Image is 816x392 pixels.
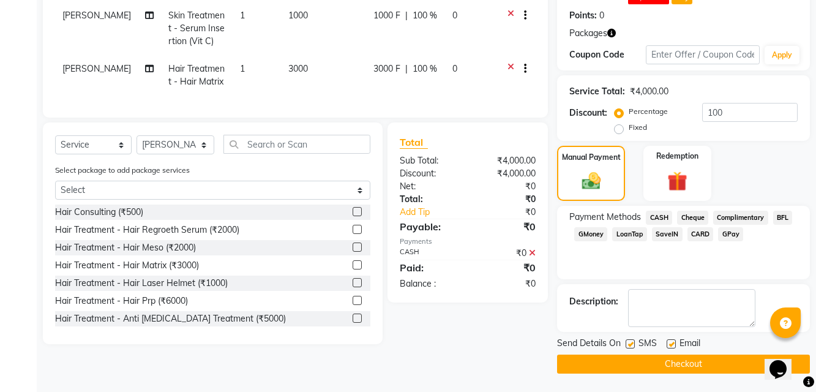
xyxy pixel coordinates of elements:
[557,355,810,374] button: Checkout
[405,62,408,75] span: |
[55,277,228,290] div: Hair Treatment - Hair Laser Helmet (₹1000)
[400,136,428,149] span: Total
[168,63,225,87] span: Hair Treatment - Hair Matrix
[646,211,672,225] span: CASH
[718,227,743,241] span: GPay
[773,211,793,225] span: BFL
[629,122,647,133] label: Fixed
[391,206,481,219] a: Add Tip
[55,259,199,272] div: Hair Treatment - Hair Matrix (₹3000)
[612,227,647,241] span: LoanTap
[687,227,714,241] span: CARD
[569,295,618,308] div: Description:
[468,277,545,290] div: ₹0
[481,206,545,219] div: ₹0
[765,46,799,64] button: Apply
[679,337,700,352] span: Email
[713,211,768,225] span: Complimentary
[468,260,545,275] div: ₹0
[638,337,657,352] span: SMS
[373,62,400,75] span: 3000 F
[574,227,607,241] span: GMoney
[391,154,468,167] div: Sub Total:
[569,85,625,98] div: Service Total:
[391,247,468,260] div: CASH
[55,295,188,307] div: Hair Treatment - Hair Prp (₹6000)
[168,10,225,47] span: Skin Treatment - Serum Insertion (Vit C)
[391,167,468,180] div: Discount:
[562,152,621,163] label: Manual Payment
[468,219,545,234] div: ₹0
[391,277,468,290] div: Balance :
[62,10,131,21] span: [PERSON_NAME]
[569,27,607,40] span: Packages
[599,9,604,22] div: 0
[652,227,683,241] span: SaveIN
[629,106,668,117] label: Percentage
[569,211,641,224] span: Payment Methods
[452,63,457,74] span: 0
[55,241,196,254] div: Hair Treatment - Hair Meso (₹2000)
[400,236,536,247] div: Payments
[288,10,308,21] span: 1000
[468,154,545,167] div: ₹4,000.00
[62,63,131,74] span: [PERSON_NAME]
[765,343,804,380] iframe: chat widget
[391,193,468,206] div: Total:
[557,337,621,352] span: Send Details On
[569,9,597,22] div: Points:
[240,10,245,21] span: 1
[55,224,239,236] div: Hair Treatment - Hair Regroeth Serum (₹2000)
[646,45,760,64] input: Enter Offer / Coupon Code
[55,206,143,219] div: Hair Consulting (₹500)
[677,211,708,225] span: Cheque
[288,63,308,74] span: 3000
[630,85,668,98] div: ₹4,000.00
[391,260,468,275] div: Paid:
[661,169,694,194] img: _gift.svg
[468,247,545,260] div: ₹0
[452,10,457,21] span: 0
[391,219,468,234] div: Payable:
[569,48,645,61] div: Coupon Code
[391,180,468,193] div: Net:
[656,151,698,162] label: Redemption
[468,180,545,193] div: ₹0
[413,62,437,75] span: 100 %
[468,193,545,206] div: ₹0
[373,9,400,22] span: 1000 F
[569,107,607,119] div: Discount:
[240,63,245,74] span: 1
[413,9,437,22] span: 100 %
[468,167,545,180] div: ₹4,000.00
[223,135,370,154] input: Search or Scan
[55,312,286,325] div: Hair Treatment - Anti [MEDICAL_DATA] Treatment (₹5000)
[405,9,408,22] span: |
[576,170,607,192] img: _cash.svg
[55,165,190,176] label: Select package to add package services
